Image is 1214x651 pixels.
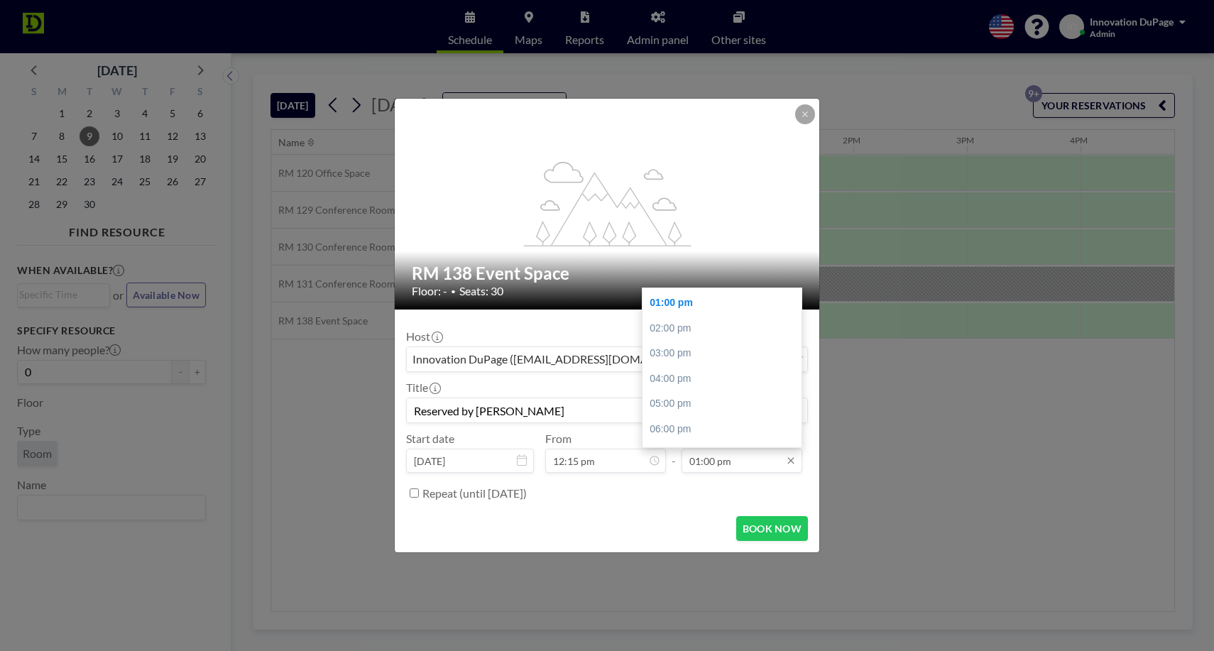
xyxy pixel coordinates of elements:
[459,284,503,298] span: Seats: 30
[545,432,572,446] label: From
[642,316,802,341] div: 02:00 pm
[642,366,802,392] div: 04:00 pm
[642,417,802,442] div: 06:00 pm
[406,381,439,395] label: Title
[407,398,807,422] input: Innovation's reservation
[736,516,808,541] button: BOOK NOW
[451,286,456,297] span: •
[406,432,454,446] label: Start date
[422,486,527,500] label: Repeat (until [DATE])
[642,341,802,366] div: 03:00 pm
[407,347,807,371] div: Search for option
[412,284,447,298] span: Floor: -
[412,263,804,284] h2: RM 138 Event Space
[642,442,802,468] div: 07:00 pm
[410,350,708,368] span: Innovation DuPage ([EMAIL_ADDRESS][DOMAIN_NAME])
[642,391,802,417] div: 05:00 pm
[524,160,691,246] g: flex-grow: 1.2;
[642,290,802,316] div: 01:00 pm
[672,437,676,468] span: -
[406,329,442,344] label: Host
